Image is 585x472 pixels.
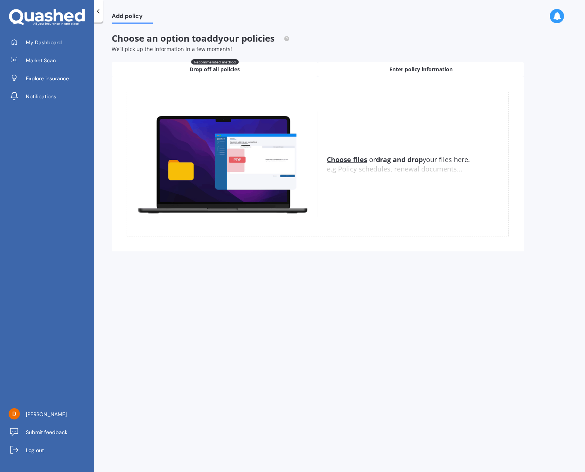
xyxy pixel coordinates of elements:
div: e.g Policy schedules, renewal documents... [327,165,509,173]
u: Choose files [327,155,367,164]
span: Explore insurance [26,75,69,82]
span: Recommended method [191,59,239,65]
span: Notifications [26,93,56,100]
span: Drop off all policies [190,66,240,73]
span: Add policy [112,12,153,23]
a: Notifications [6,89,94,104]
span: Choose an option [112,32,290,44]
a: Market Scan [6,53,94,68]
b: drag and drop [376,155,423,164]
img: upload.de96410c8ce839c3fdd5.gif [127,111,318,217]
a: [PERSON_NAME] [6,407,94,422]
a: Submit feedback [6,425,94,440]
span: Market Scan [26,57,56,64]
span: Log out [26,446,44,454]
span: [PERSON_NAME] [26,410,67,418]
span: Enter policy information [389,66,453,73]
span: My Dashboard [26,39,62,46]
span: or your files here. [327,155,470,164]
a: My Dashboard [6,35,94,50]
a: Explore insurance [6,71,94,86]
span: We’ll pick up the information in a few moments! [112,45,232,53]
a: Log out [6,443,94,458]
span: Submit feedback [26,428,67,436]
img: ACg8ocK7TYjoSqbML1uvn5KNV5TeFsPsPbONlQ3lLjs7tSTGlkd-rg=s96-c [9,408,20,419]
span: to add your policies [192,32,275,44]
